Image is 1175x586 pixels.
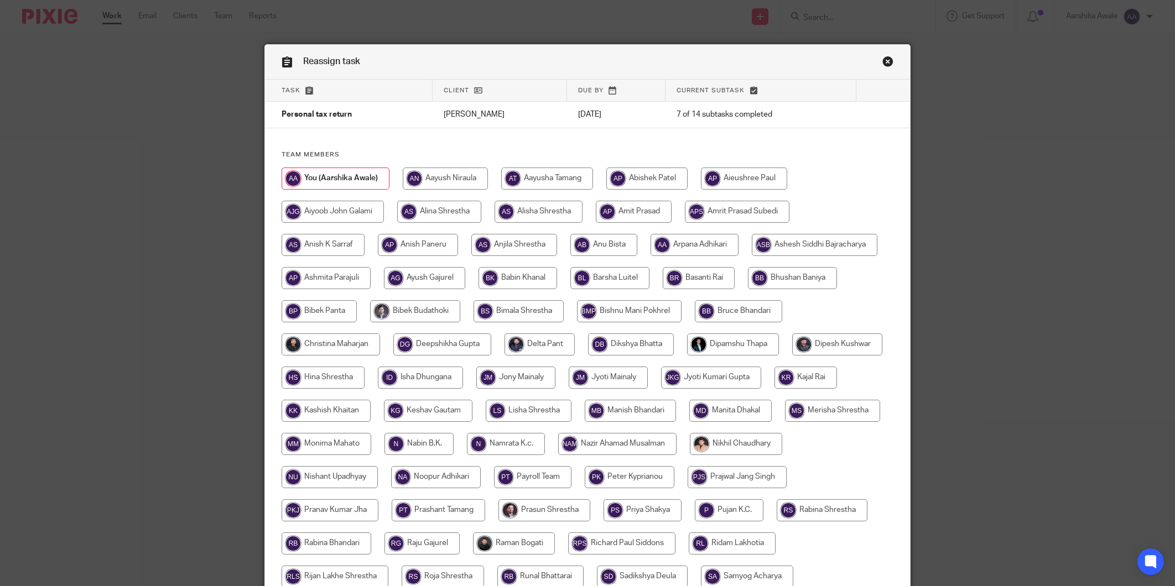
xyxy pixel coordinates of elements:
[444,109,556,120] p: [PERSON_NAME]
[282,150,893,159] h4: Team members
[882,56,893,71] a: Close this dialog window
[578,87,604,93] span: Due by
[444,87,469,93] span: Client
[666,102,856,128] td: 7 of 14 subtasks completed
[578,109,654,120] p: [DATE]
[303,57,360,66] span: Reassign task
[282,111,352,119] span: Personal tax return
[282,87,300,93] span: Task
[677,87,745,93] span: Current subtask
